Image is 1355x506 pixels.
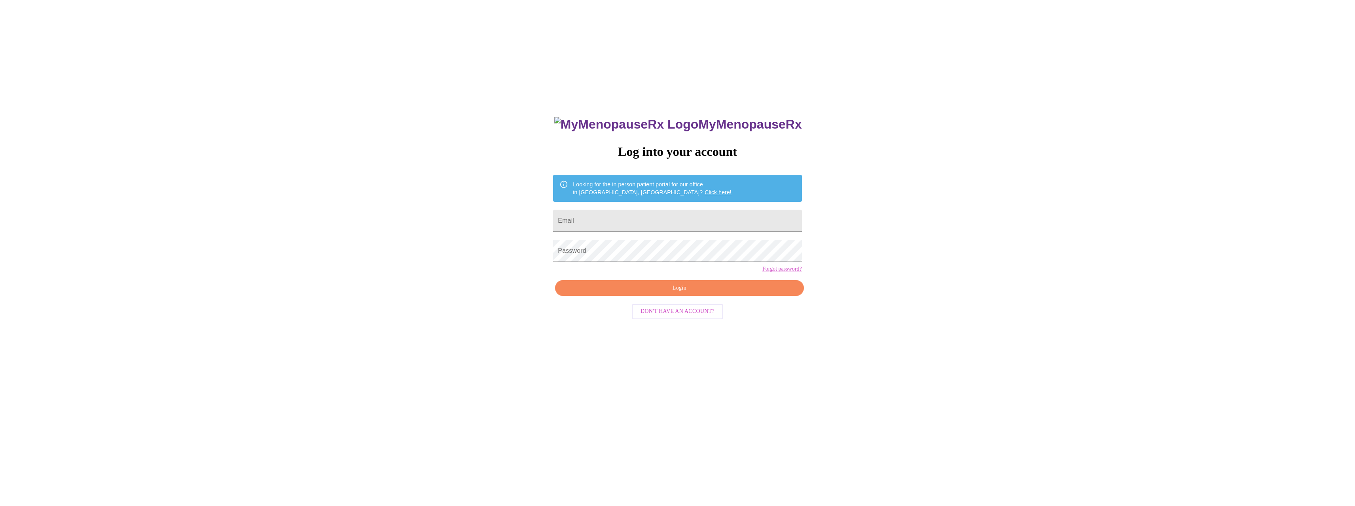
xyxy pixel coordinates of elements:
span: Login [564,283,794,293]
button: Login [555,280,804,296]
div: Looking for the in person patient portal for our office in [GEOGRAPHIC_DATA], [GEOGRAPHIC_DATA]? [573,177,732,199]
img: MyMenopauseRx Logo [554,117,698,132]
a: Click here! [705,189,732,195]
button: Don't have an account? [632,304,723,319]
h3: Log into your account [553,144,802,159]
a: Don't have an account? [630,307,725,314]
span: Don't have an account? [641,307,714,316]
a: Forgot password? [762,266,802,272]
h3: MyMenopauseRx [554,117,802,132]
